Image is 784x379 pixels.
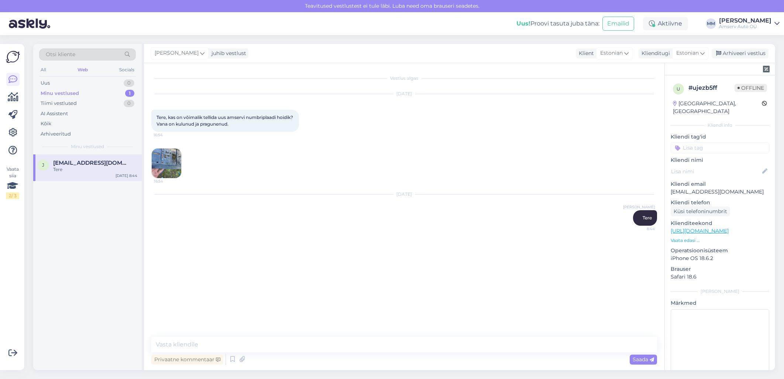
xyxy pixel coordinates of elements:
div: [DATE] [151,191,657,198]
div: Kõik [41,120,51,127]
div: juhib vestlust [209,49,246,57]
div: Tere [53,166,137,173]
div: Amserv Auto OÜ [719,24,771,30]
div: Socials [118,65,136,75]
div: AI Assistent [41,110,68,117]
div: Aktiivne [643,17,688,30]
div: # ujezb5ff [688,83,735,92]
input: Lisa nimi [671,167,761,175]
p: Klienditeekond [671,219,769,227]
div: 2 / 3 [6,192,19,199]
div: Tiimi vestlused [41,100,77,107]
p: Vaata edasi ... [671,237,769,244]
img: zendesk [763,66,770,72]
img: Askly Logo [6,50,20,64]
p: Brauser [671,265,769,273]
div: [PERSON_NAME] [671,288,769,295]
button: Emailid [602,17,634,31]
img: Attachment [152,148,181,178]
div: Minu vestlused [41,90,79,97]
span: Joosepjoerand@gmail.com [53,160,130,166]
div: 1 [125,90,134,97]
div: [DATE] 8:44 [116,173,137,178]
div: [DATE] [151,91,657,97]
span: Estonian [600,49,623,57]
span: u [677,86,680,92]
span: Estonian [676,49,699,57]
p: Operatsioonisüsteem [671,247,769,255]
span: 16:54 [154,178,182,184]
a: [URL][DOMAIN_NAME] [671,228,729,234]
span: Tere [643,215,652,221]
div: [GEOGRAPHIC_DATA], [GEOGRAPHIC_DATA] [673,100,762,115]
div: Kliendi info [671,122,769,129]
div: Arhiveeri vestlus [712,48,768,58]
div: Klient [576,49,594,57]
input: Lisa tag [671,142,769,153]
a: [PERSON_NAME]Amserv Auto OÜ [719,18,780,30]
div: [PERSON_NAME] [719,18,771,24]
div: All [39,65,48,75]
span: J [42,162,44,168]
p: Kliendi tag'id [671,133,769,141]
p: Kliendi telefon [671,199,769,206]
div: Uus [41,79,50,87]
div: Küsi telefoninumbrit [671,206,730,216]
div: Proovi tasuta juba täna: [516,19,599,28]
p: Kliendi email [671,180,769,188]
div: Privaatne kommentaar [151,355,223,365]
div: MM [706,18,716,29]
span: Minu vestlused [71,143,104,150]
span: [PERSON_NAME] [623,204,655,210]
span: Otsi kliente [46,51,75,58]
div: Klienditugi [639,49,670,57]
span: 16:54 [154,132,181,138]
p: [EMAIL_ADDRESS][DOMAIN_NAME] [671,188,769,196]
span: [PERSON_NAME] [155,49,199,57]
div: Arhiveeritud [41,130,71,138]
span: Saada [633,356,654,363]
p: Märkmed [671,299,769,307]
span: Offline [735,84,767,92]
p: Safari 18.6 [671,273,769,281]
p: iPhone OS 18.6.2 [671,255,769,262]
div: Vaata siia [6,166,19,199]
div: Web [76,65,89,75]
span: 8:44 [627,226,655,232]
p: Kliendi nimi [671,156,769,164]
div: 0 [124,79,134,87]
div: 0 [124,100,134,107]
b: Uus! [516,20,530,27]
div: Vestlus algas [151,75,657,82]
span: Tere, kas on võimalik tellida uus amservi numbriplaadi hoidik? Vana on kulunud ja pragunenud. [157,115,294,127]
